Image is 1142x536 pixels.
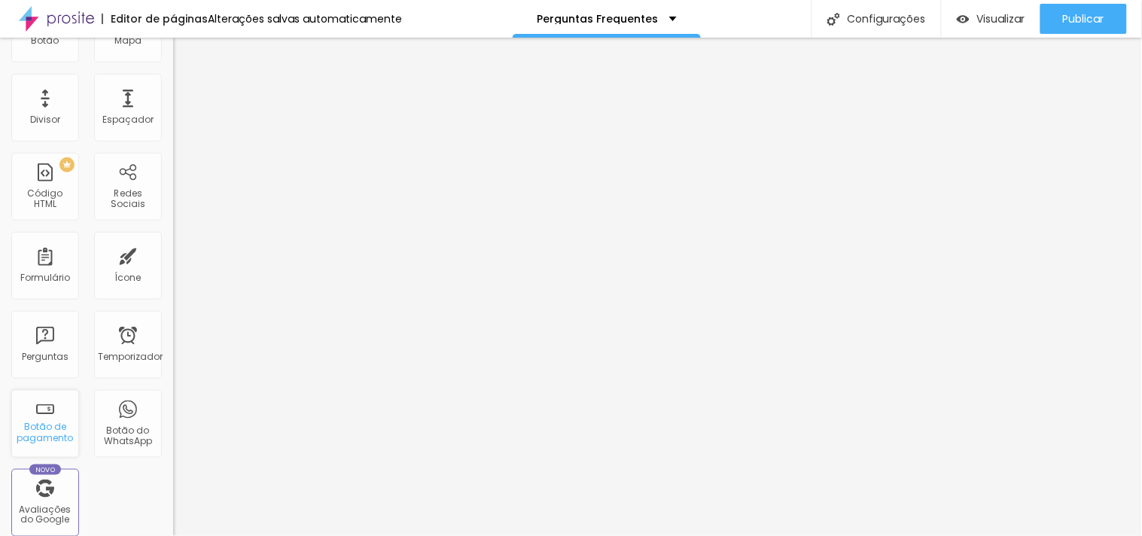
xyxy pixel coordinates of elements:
font: Botão [32,34,59,47]
font: Redes Sociais [111,187,145,210]
img: Ícone [827,13,840,26]
font: Botão do WhatsApp [104,424,152,447]
font: Mapa [114,34,142,47]
font: Temporizador [98,350,163,363]
button: Publicar [1040,4,1127,34]
font: Configurações [848,11,926,26]
font: Divisor [30,113,60,126]
img: view-1.svg [957,13,970,26]
font: Alterações salvas automaticamente [208,11,402,26]
font: Perguntas Frequentes [537,11,658,26]
font: Formulário [20,271,70,284]
font: Editor de páginas [111,11,208,26]
font: Espaçador [102,113,154,126]
font: Botão de pagamento [17,420,74,443]
font: Visualizar [977,11,1025,26]
font: Ícone [115,271,142,284]
font: Publicar [1063,11,1104,26]
iframe: Editor [173,38,1142,536]
font: Novo [35,465,56,474]
font: Perguntas [22,350,69,363]
button: Visualizar [942,4,1040,34]
font: Código HTML [28,187,63,210]
font: Avaliações do Google [20,503,72,526]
